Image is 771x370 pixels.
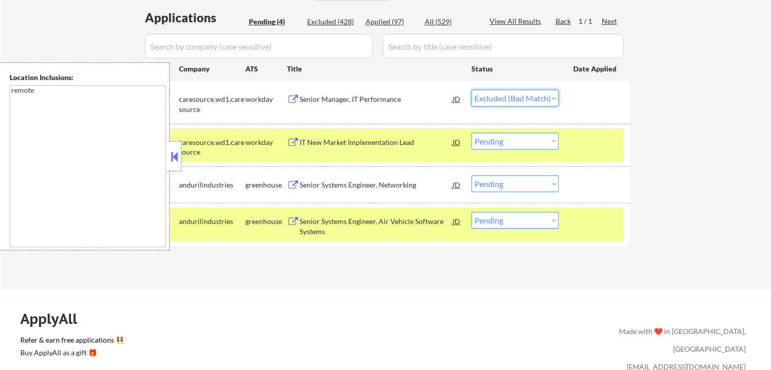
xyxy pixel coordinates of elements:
[425,17,475,27] div: All (529)
[249,17,300,27] div: Pending (4)
[573,64,618,74] div: Date Applied
[452,175,462,194] div: JD
[287,64,462,74] div: Title
[179,64,245,74] div: Company
[615,322,746,358] div: Made with ❤️ in [GEOGRAPHIC_DATA], [GEOGRAPHIC_DATA]
[20,349,122,356] div: Buy ApplyAll as a gift 🎁
[471,59,559,78] div: Status
[245,216,287,227] div: greenhouse
[383,34,623,58] input: Search by title (case sensitive)
[602,16,618,26] div: Next
[300,137,453,147] div: IT New Market Implementation Lead
[578,16,602,26] div: 1 / 1
[145,12,245,24] div: Applications
[20,347,122,360] a: Buy ApplyAll as a gift 🎁
[307,17,358,27] div: Excluded (428)
[20,337,407,347] a: Refer & earn free applications 👯‍♀️
[365,17,416,27] div: Applied (97)
[179,180,245,190] div: andurilindustries
[179,216,245,227] div: andurilindustries
[245,137,287,147] div: workday
[300,94,453,104] div: Senior Manager, IT Performance
[179,137,245,157] div: caresource.wd1.caresource
[300,216,453,236] div: Senior Systems Engineer, Air Vehicle Software Systems
[10,72,166,83] div: Location Inclusions:
[145,34,373,58] input: Search by company (case sensitive)
[490,16,544,26] div: View All Results
[452,90,462,108] div: JD
[452,212,462,230] div: JD
[179,94,245,114] div: caresource.wd1.caresource
[300,180,453,190] div: Senior Systems Engineer, Networking
[245,94,287,104] div: workday
[245,180,287,190] div: greenhouse
[245,64,287,74] div: ATS
[452,133,462,151] div: JD
[20,310,89,327] div: ApplyAll
[556,16,572,26] div: Back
